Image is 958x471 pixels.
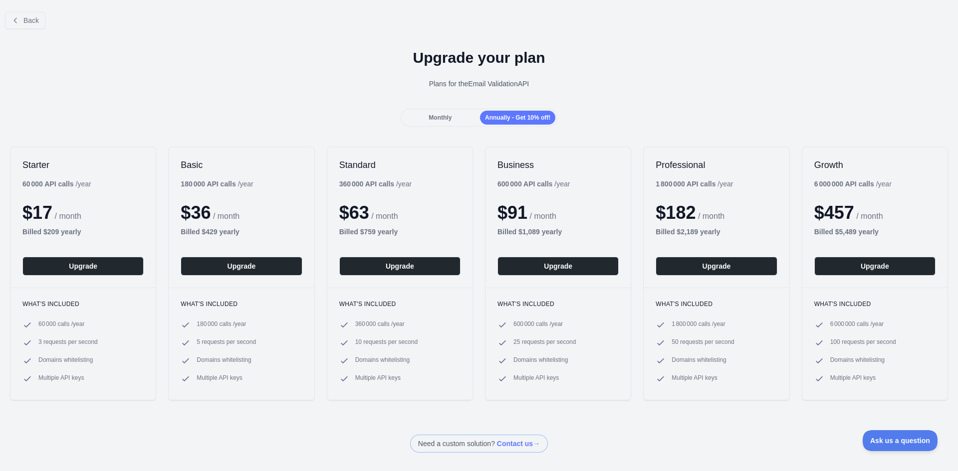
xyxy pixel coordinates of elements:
[339,180,394,188] b: 360 000 API calls
[497,159,619,171] h2: Business
[339,179,412,189] div: / year
[863,430,938,451] iframe: Toggle Customer Support
[656,180,716,188] b: 1 800 000 API calls
[656,202,696,223] span: $ 182
[497,180,552,188] b: 600 000 API calls
[656,159,777,171] h2: Professional
[339,159,461,171] h2: Standard
[656,179,733,189] div: / year
[497,202,527,223] span: $ 91
[497,179,570,189] div: / year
